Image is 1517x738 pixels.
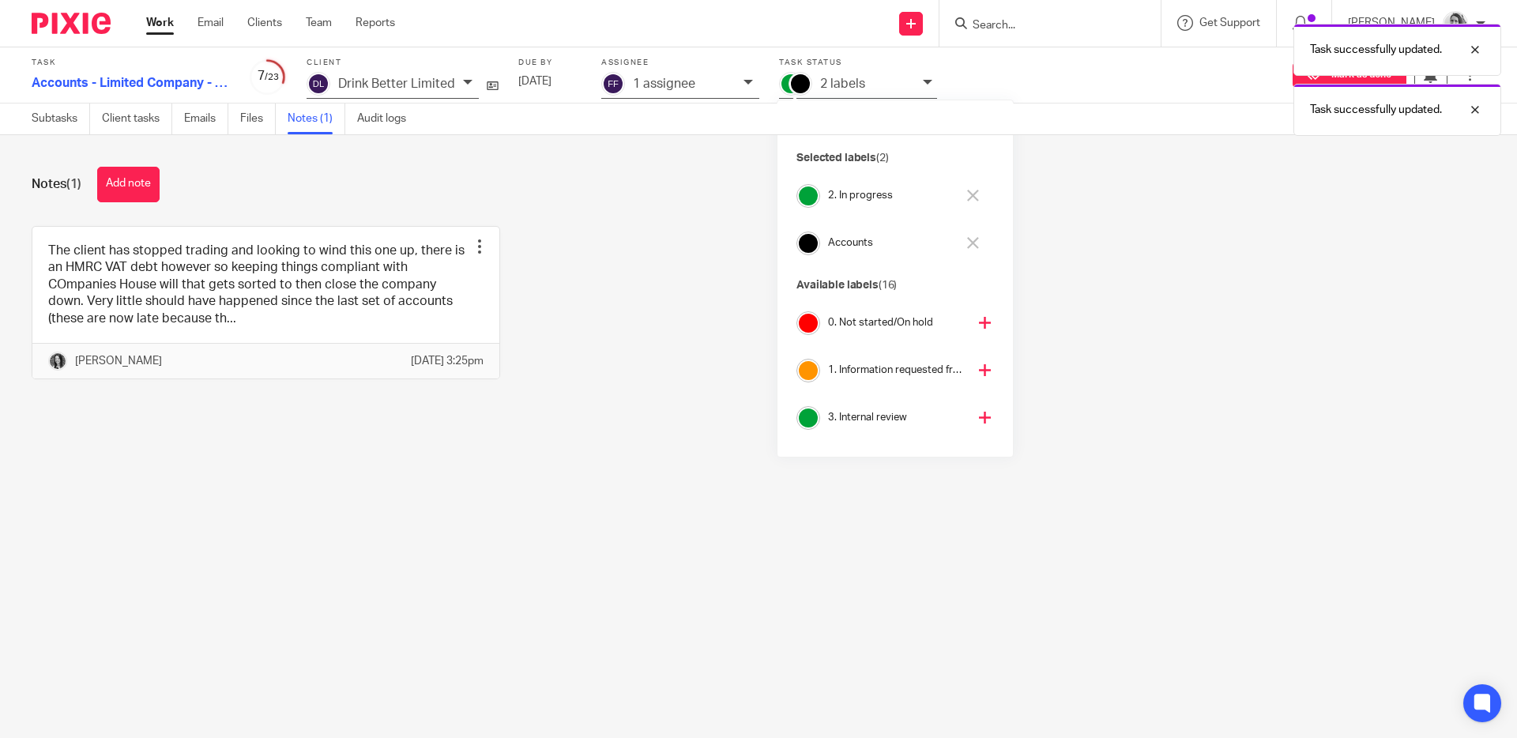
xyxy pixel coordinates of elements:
span: (16) [879,280,897,291]
a: Email [198,15,224,31]
h4: 2. In progress [828,188,956,203]
h4: Accounts [828,235,956,250]
h1: Notes [32,176,81,193]
a: Notes (1) [288,104,345,134]
p: [DATE] 3:25pm [411,353,484,369]
img: brodie%203%20small.jpg [48,352,67,371]
a: Reports [356,15,395,31]
p: 1 assignee [633,77,695,91]
p: Task successfully updated. [1310,42,1442,58]
a: Client tasks [102,104,172,134]
a: Files [240,104,276,134]
span: (1) [66,178,81,190]
a: Clients [247,15,282,31]
a: Work [146,15,174,31]
span: (2) [876,152,889,164]
a: Audit logs [357,104,418,134]
a: Subtasks [32,104,90,134]
label: Client [307,58,499,68]
label: Assignee [601,58,759,68]
div: 7 [249,67,287,85]
h4: 1. Information requested from client [828,363,967,378]
p: Drink Better Limited [338,77,455,91]
label: Due by [518,58,582,68]
img: svg%3E [601,72,625,96]
button: Add note [97,167,160,202]
p: [PERSON_NAME] [75,353,162,369]
img: svg%3E [307,72,330,96]
span: [DATE] [518,76,551,87]
h4: 0. Not started/On hold [828,315,967,330]
img: Pixie [32,13,111,34]
p: Selected labels [796,150,994,167]
img: IMG-0056.JPG [1443,11,1468,36]
small: /23 [265,73,279,81]
h4: 3. Internal review [828,410,967,425]
a: Emails [184,104,228,134]
a: Team [306,15,332,31]
p: Available labels [796,277,994,294]
label: Task [32,58,229,68]
p: Task successfully updated. [1310,102,1442,118]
